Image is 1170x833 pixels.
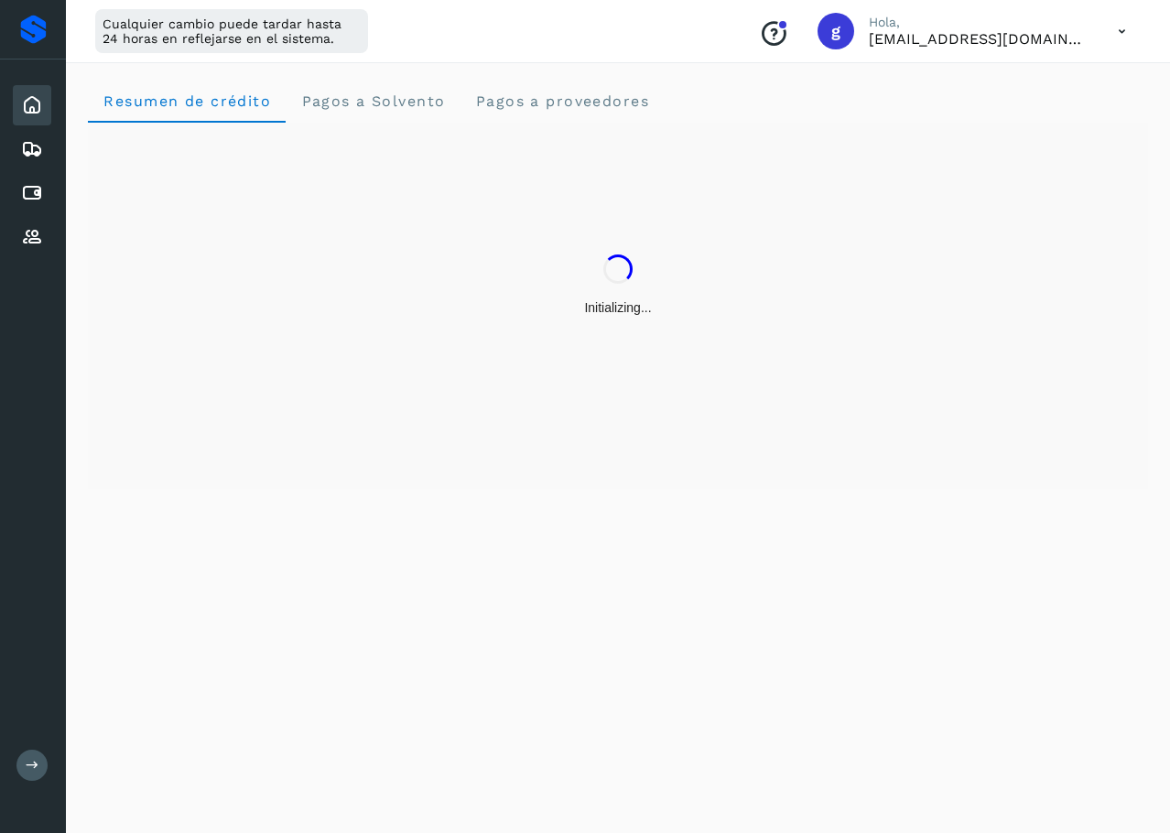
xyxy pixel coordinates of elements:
span: Resumen de crédito [103,92,271,110]
p: garvizu@joffroy.com [869,30,1089,48]
p: Hola, [869,15,1089,30]
span: Pagos a Solvento [300,92,445,110]
div: Embarques [13,129,51,169]
div: Cuentas por pagar [13,173,51,213]
span: Pagos a proveedores [474,92,649,110]
div: Inicio [13,85,51,125]
div: Proveedores [13,217,51,257]
div: Cualquier cambio puede tardar hasta 24 horas en reflejarse en el sistema. [95,9,368,53]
